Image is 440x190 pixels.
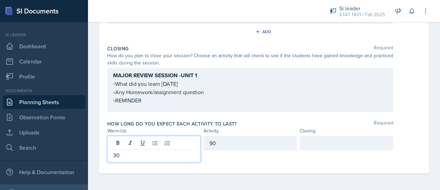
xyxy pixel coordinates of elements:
div: Si leader [3,32,85,38]
span: Required [374,45,393,52]
div: Add [257,29,272,34]
div: Activity [203,127,297,134]
div: Documents [3,88,85,94]
a: Uploads [3,126,85,139]
a: Observation Forms [3,110,85,124]
div: Warm-Up [107,127,201,134]
label: How long do you expect each activity to last? [107,120,237,127]
p: ◦What did you learn [DATE] [113,80,387,88]
div: Help & Documentation [3,165,85,179]
a: Profile [3,70,85,83]
div: Closing [300,127,393,134]
strong: MAJOR REVIEW SESSION -UNIT 1 [113,71,197,79]
label: Closing [107,45,129,52]
p: 30 [113,151,195,159]
p: ◦Any Homework/assignment question [113,88,387,96]
p: 90 [209,139,291,147]
a: Search [3,141,85,154]
button: Add [253,27,275,37]
span: Required [374,120,393,127]
p: ◦REMINDER [113,96,387,104]
a: Planning Sheets [3,95,85,109]
div: STAT 1401 / Fall 2025 [339,11,385,18]
a: Calendar [3,54,85,68]
div: Si leader [339,4,385,12]
div: How do you plan to close your session? Choose an activity that will check to see if the students ... [107,52,393,67]
a: Dashboard [3,39,85,53]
